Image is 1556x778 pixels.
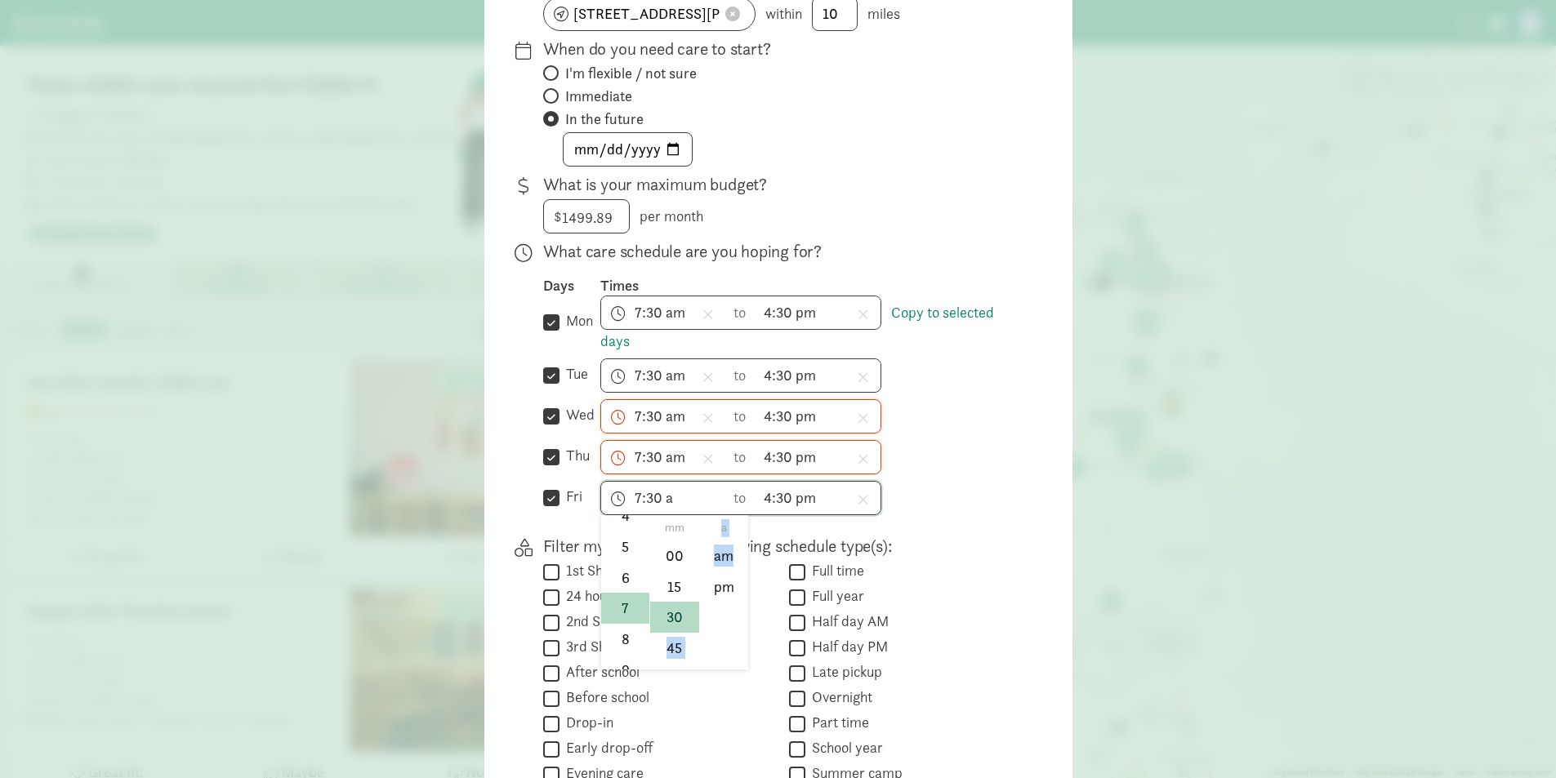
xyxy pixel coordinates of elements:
label: 2nd Shift / Swing shift [560,611,701,631]
label: Part time [805,713,869,732]
label: Half day PM [805,637,888,656]
li: mm [650,515,698,540]
label: Before school [560,687,649,707]
label: School year [805,738,883,758]
label: After school [560,662,640,682]
li: pm [700,571,748,602]
li: 8 [601,624,649,655]
li: 6 [601,562,649,593]
li: 00 [650,540,698,571]
li: 5 [601,531,649,562]
li: 30 [650,602,698,633]
label: Half day AM [805,611,889,631]
label: Full time [805,561,864,580]
label: Early drop-off [560,738,653,758]
li: 45 [650,633,698,664]
li: 9 [601,654,649,685]
li: am [700,540,748,571]
label: Overnight [805,687,872,707]
label: Late pickup [805,662,882,682]
label: Full year [805,586,864,606]
label: 1st Shift / Day shift [560,561,684,580]
label: 24 hour [560,586,613,606]
li: a [700,515,748,540]
label: 3rd Shift / Night shift [560,637,696,656]
li: 15 [650,571,698,602]
li: 7 [601,593,649,624]
label: Drop-in [560,713,613,732]
li: 4 [601,500,649,531]
p: Filter my search by the following schedule type(s): [543,535,1020,558]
